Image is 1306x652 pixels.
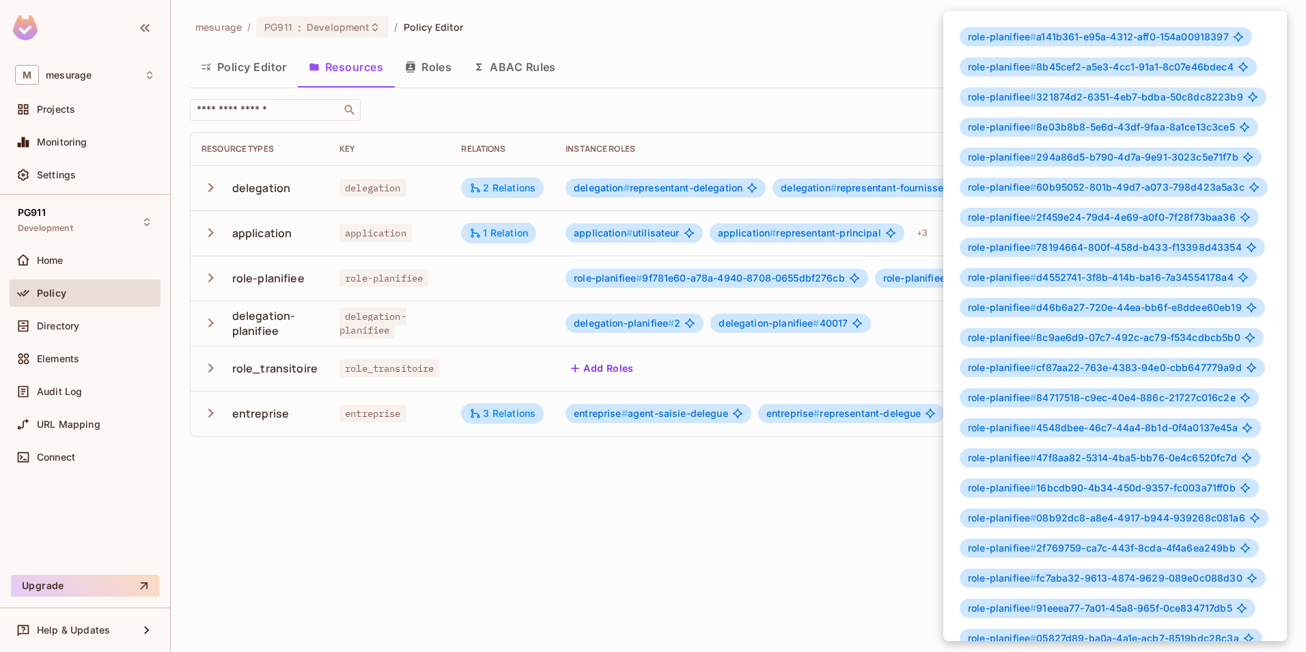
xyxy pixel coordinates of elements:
[968,301,1036,313] span: role-planifiee
[968,543,1236,554] span: 2f769759-ca7c-443f-8cda-4f4a6ea249bb
[968,271,1036,283] span: role-planifiee
[968,332,1240,343] span: 8c9ae6d9-07c7-492c-ac79-f534cdbcb5b0
[1030,61,1036,72] span: #
[1030,512,1036,524] span: #
[1030,632,1036,644] span: #
[968,513,1245,524] span: 08b92dc8-a8e4-4917-b944-939268c081a6
[1030,211,1036,223] span: #
[968,482,1036,493] span: role-planifiee
[968,182,1245,193] span: 60b95052-801b-49d7-a073-798d423a5a3c
[968,602,1036,614] span: role-planifiee
[968,211,1036,223] span: role-planifiee
[968,483,1236,493] span: 16bcdb90-4b34-450d-9357-fc003a71ff0b
[1030,392,1036,403] span: #
[968,422,1238,433] span: 4548dbee-46c7-44a4-8b1d-0f4a0137e45a
[968,181,1036,193] span: role-planifiee
[968,542,1036,554] span: role-planifiee
[968,152,1238,163] span: 294a86d5-b790-4d7a-9e91-3023c5e71f7b
[968,331,1036,343] span: role-planifiee
[968,122,1235,133] span: 8e03b8b8-5e6d-43df-9faa-8a1ce13c3ce5
[968,392,1036,403] span: role-planifiee
[968,572,1036,584] span: role-planifiee
[968,91,1036,103] span: role-planifiee
[1030,271,1036,283] span: #
[1030,331,1036,343] span: #
[968,151,1036,163] span: role-planifiee
[968,212,1236,223] span: 2f459e24-79d4-4e69-a0f0-7f28f73baa36
[1030,452,1036,463] span: #
[968,362,1242,373] span: cf87aa22-763e-4383-94e0-cbb647779a9d
[968,512,1036,524] span: role-planifiee
[1030,572,1036,584] span: #
[1030,602,1036,614] span: #
[968,242,1242,253] span: 78194664-800f-458d-b433-f13398d43354
[1030,121,1036,133] span: #
[968,603,1232,614] span: 91eeea77-7a01-45a8-965f-0ce834717db5
[1030,422,1036,433] span: #
[968,31,1036,42] span: role-planifiee
[1030,362,1036,373] span: #
[968,392,1236,403] span: 84717518-c9ec-40e4-886c-21727c016c2e
[968,92,1243,103] span: 321874d2-6351-4eb7-bdba-50c8dc8223b9
[968,61,1036,72] span: role-planifiee
[968,632,1036,644] span: role-planifiee
[1030,91,1036,103] span: #
[968,422,1036,433] span: role-planifiee
[968,272,1234,283] span: d4552741-3f8b-414b-ba16-7a34554178a4
[1030,482,1036,493] span: #
[968,121,1036,133] span: role-planifiee
[1030,241,1036,253] span: #
[968,362,1036,373] span: role-planifiee
[968,633,1239,644] span: 05827d89-ba0a-4a1e-acb7-8519bdc28c3a
[968,62,1234,72] span: 8b45cef2-a5e3-4cc1-91a1-8c07e46bdec4
[1030,301,1036,313] span: #
[968,452,1237,463] span: 47f8aa82-5314-4ba5-bb76-0e4c6520fc7d
[1030,31,1036,42] span: #
[1030,181,1036,193] span: #
[1030,151,1036,163] span: #
[968,452,1036,463] span: role-planifiee
[968,302,1242,313] span: d46b6a27-720e-44ea-bb6f-e8ddee60eb19
[968,573,1242,584] span: fc7aba32-9613-4874-9629-089e0c088d30
[1030,542,1036,554] span: #
[968,31,1229,42] span: a141b361-e95a-4312-aff0-154a00918397
[968,241,1036,253] span: role-planifiee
